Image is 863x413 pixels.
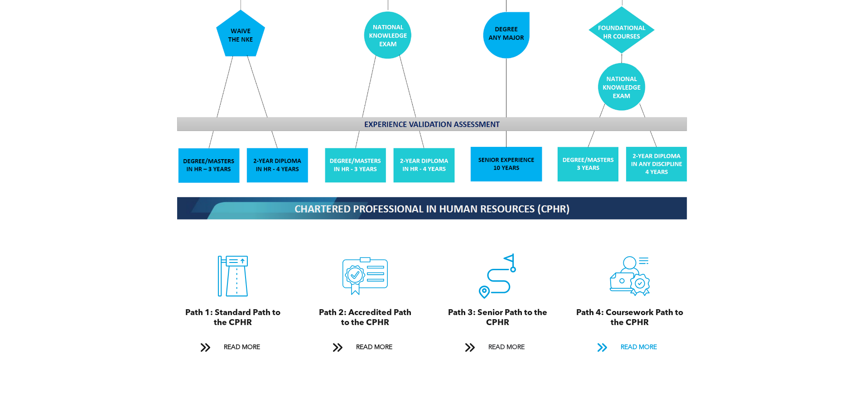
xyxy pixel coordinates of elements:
[576,309,683,327] span: Path 4: Coursework Path to the CPHR
[448,309,547,327] span: Path 3: Senior Path to the CPHR
[353,339,395,356] span: READ MORE
[591,339,669,356] a: READ MORE
[485,339,528,356] span: READ MORE
[458,339,536,356] a: READ MORE
[221,339,263,356] span: READ MORE
[185,309,280,327] span: Path 1: Standard Path to the CPHR
[194,339,272,356] a: READ MORE
[319,309,411,327] span: Path 2: Accredited Path to the CPHR
[617,339,660,356] span: READ MORE
[326,339,404,356] a: READ MORE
